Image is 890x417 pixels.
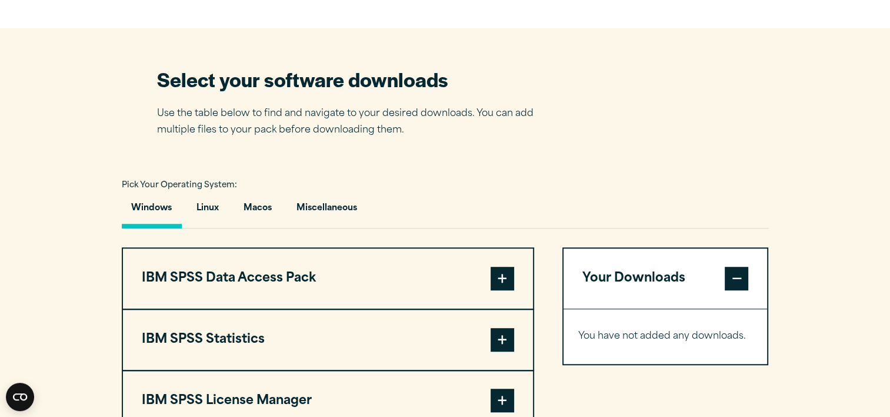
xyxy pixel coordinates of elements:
[564,309,768,364] div: Your Downloads
[234,194,281,228] button: Macos
[157,105,551,140] p: Use the table below to find and navigate to your desired downloads. You can add multiple files to...
[157,66,551,92] h2: Select your software downloads
[287,194,366,228] button: Miscellaneous
[123,249,533,309] button: IBM SPSS Data Access Pack
[187,194,228,228] button: Linux
[122,181,237,189] span: Pick Your Operating System:
[6,383,34,411] button: Open CMP widget
[122,194,181,228] button: Windows
[123,310,533,370] button: IBM SPSS Statistics
[564,249,768,309] button: Your Downloads
[578,328,753,345] p: You have not added any downloads.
